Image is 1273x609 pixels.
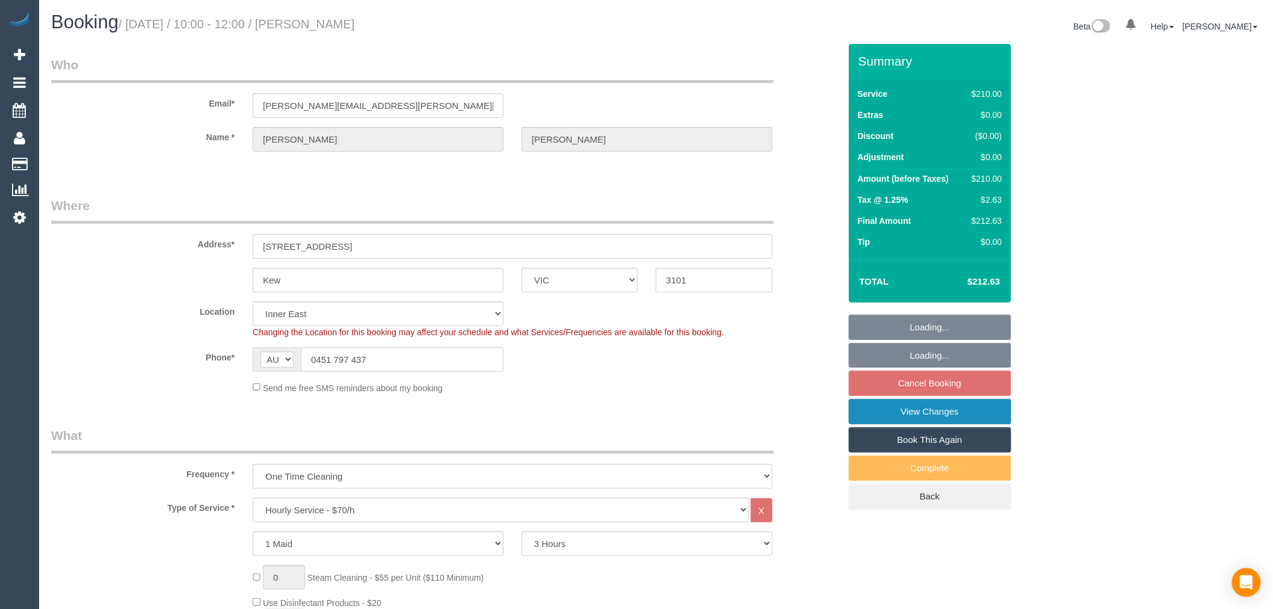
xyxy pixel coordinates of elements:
label: Type of Service * [42,498,244,514]
label: Discount [858,130,894,142]
a: Beta [1074,22,1111,31]
input: Suburb* [253,268,504,292]
div: ($0.00) [967,130,1002,142]
label: Final Amount [858,215,911,227]
small: / [DATE] / 10:00 - 12:00 / [PERSON_NAME] [119,17,355,31]
legend: Where [51,197,774,224]
img: New interface [1091,19,1111,35]
a: [PERSON_NAME] [1183,22,1258,31]
label: Adjustment [858,151,904,163]
input: Last Name* [522,127,772,152]
legend: What [51,427,774,454]
div: $2.63 [967,194,1002,206]
label: Extras [858,109,884,121]
a: Help [1151,22,1174,31]
h3: Summary [858,54,1005,68]
label: Tip [858,236,871,248]
span: Booking [51,11,119,32]
div: $210.00 [967,173,1002,185]
input: Phone* [301,347,504,372]
img: Automaid Logo [7,12,31,29]
label: Service [858,88,888,100]
input: Post Code* [656,268,772,292]
div: $0.00 [967,109,1002,121]
label: Tax @ 1.25% [858,194,908,206]
div: $0.00 [967,236,1002,248]
a: Back [849,484,1011,509]
legend: Who [51,56,774,83]
span: Use Disinfectant Products - $20 [263,598,381,608]
input: Email* [253,93,504,118]
label: Email* [42,93,244,110]
input: First Name* [253,127,504,152]
label: Name * [42,127,244,143]
div: $212.63 [967,215,1002,227]
span: Steam Cleaning - $55 per Unit ($110 Minimum) [307,573,484,583]
strong: Total [860,276,889,286]
a: Book This Again [849,427,1011,453]
label: Address* [42,234,244,250]
div: Open Intercom Messenger [1232,568,1261,597]
label: Location [42,301,244,318]
span: Send me free SMS reminders about my booking [263,383,443,392]
span: Changing the Location for this booking may affect your schedule and what Services/Frequencies are... [253,327,724,337]
a: View Changes [849,399,1011,424]
label: Frequency * [42,464,244,480]
label: Amount (before Taxes) [858,173,949,185]
div: $210.00 [967,88,1002,100]
h4: $212.63 [931,277,1000,287]
div: $0.00 [967,151,1002,163]
label: Phone* [42,347,244,363]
